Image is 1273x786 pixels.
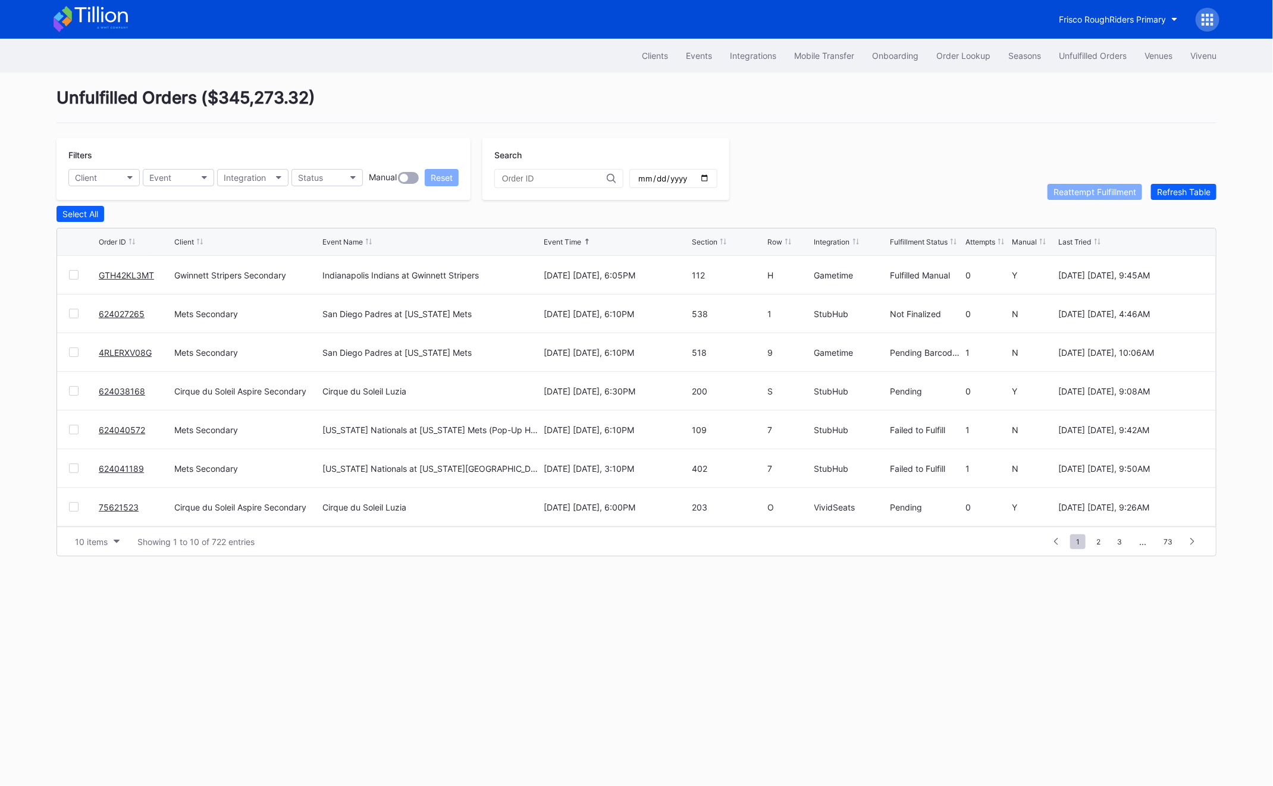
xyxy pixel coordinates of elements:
[322,464,540,474] div: [US_STATE] Nationals at [US_STATE][GEOGRAPHIC_DATA] (Long Sleeve T-Shirt Giveaway)
[99,464,144,474] a: 624041189
[692,347,764,358] div: 518
[927,45,999,67] button: Order Lookup
[174,347,319,358] div: Mets Secondary
[1158,534,1178,549] span: 73
[544,347,689,358] div: [DATE] [DATE], 6:10PM
[425,169,459,186] button: Reset
[692,309,764,319] div: 538
[965,464,1009,474] div: 1
[544,464,689,474] div: [DATE] [DATE], 3:10PM
[57,87,1216,123] div: Unfulfilled Orders ( $345,273.32 )
[544,502,689,512] div: [DATE] [DATE], 6:00PM
[1136,45,1181,67] button: Venues
[890,502,962,512] div: Pending
[1059,237,1092,246] div: Last Tried
[1090,534,1106,549] span: 2
[767,270,811,280] div: H
[642,51,668,61] div: Clients
[1111,534,1128,549] span: 3
[965,237,995,246] div: Attempts
[1181,45,1225,67] a: Vivenu
[890,464,962,474] div: Failed to Fulfill
[369,172,397,184] div: Manual
[633,45,677,67] button: Clients
[1070,534,1086,549] span: 1
[224,173,266,183] div: Integration
[767,386,811,396] div: S
[965,270,1009,280] div: 0
[872,51,918,61] div: Onboarding
[57,206,104,222] button: Select All
[1130,537,1155,547] div: ...
[692,425,764,435] div: 109
[1059,309,1204,319] div: [DATE] [DATE], 4:46AM
[814,386,887,396] div: StubHub
[431,173,453,183] div: Reset
[75,537,108,547] div: 10 items
[1059,464,1204,474] div: [DATE] [DATE], 9:50AM
[1059,51,1127,61] div: Unfulfilled Orders
[1059,270,1204,280] div: [DATE] [DATE], 9:45AM
[99,237,126,246] div: Order ID
[767,464,811,474] div: 7
[69,534,126,550] button: 10 items
[99,425,145,435] a: 624040572
[794,51,854,61] div: Mobile Transfer
[1059,386,1204,396] div: [DATE] [DATE], 9:08AM
[767,425,811,435] div: 7
[814,270,887,280] div: Gametime
[1012,270,1055,280] div: Y
[291,169,363,186] button: Status
[767,502,811,512] div: O
[1012,237,1037,246] div: Manual
[1012,386,1055,396] div: Y
[730,51,776,61] div: Integrations
[1012,464,1055,474] div: N
[1145,51,1172,61] div: Venues
[814,237,850,246] div: Integration
[174,386,319,396] div: Cirque du Soleil Aspire Secondary
[814,309,887,319] div: StubHub
[322,425,540,435] div: [US_STATE] Nationals at [US_STATE] Mets (Pop-Up Home Run Apple Giveaway)
[1008,51,1041,61] div: Seasons
[544,237,581,246] div: Event Time
[677,45,721,67] a: Events
[322,237,363,246] div: Event Name
[174,502,319,512] div: Cirque du Soleil Aspire Secondary
[544,425,689,435] div: [DATE] [DATE], 6:10PM
[692,237,717,246] div: Section
[143,169,214,186] button: Event
[68,169,140,186] button: Client
[174,425,319,435] div: Mets Secondary
[767,237,782,246] div: Row
[322,309,472,319] div: San Diego Padres at [US_STATE] Mets
[1151,184,1216,200] button: Refresh Table
[1059,14,1166,24] div: Frisco RoughRiders Primary
[721,45,785,67] button: Integrations
[890,309,962,319] div: Not Finalized
[99,502,139,512] a: 75621523
[692,386,764,396] div: 200
[814,425,887,435] div: StubHub
[814,347,887,358] div: Gametime
[1190,51,1216,61] div: Vivenu
[544,270,689,280] div: [DATE] [DATE], 6:05PM
[137,537,255,547] div: Showing 1 to 10 of 722 entries
[785,45,863,67] button: Mobile Transfer
[174,464,319,474] div: Mets Secondary
[1059,347,1204,358] div: [DATE] [DATE], 10:06AM
[1157,187,1211,197] div: Refresh Table
[965,347,1009,358] div: 1
[149,173,171,183] div: Event
[68,150,459,160] div: Filters
[494,150,717,160] div: Search
[99,270,154,280] a: GTH42KL3MT
[1053,187,1136,197] div: Reattempt Fulfillment
[863,45,927,67] button: Onboarding
[502,174,607,183] input: Order ID
[99,309,145,319] a: 624027265
[174,309,319,319] div: Mets Secondary
[1048,184,1142,200] button: Reattempt Fulfillment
